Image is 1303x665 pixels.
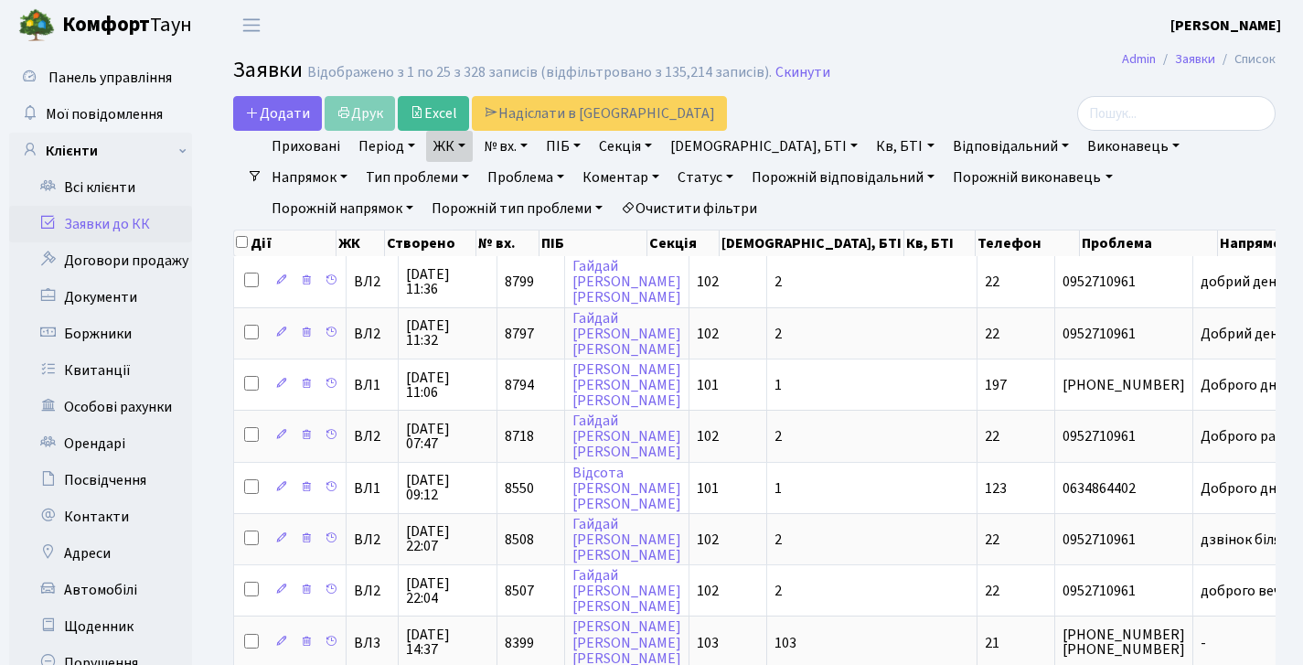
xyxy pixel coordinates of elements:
[229,10,274,40] button: Переключити навігацію
[774,581,782,601] span: 2
[264,193,421,224] a: Порожній напрямок
[505,426,534,446] span: 8718
[9,133,192,169] a: Клієнти
[9,535,192,572] a: Адреси
[9,242,192,279] a: Договори продажу
[233,96,322,131] a: Додати
[539,131,588,162] a: ПІБ
[48,68,172,88] span: Панель управління
[985,272,999,292] span: 22
[9,96,192,133] a: Мої повідомлення
[774,478,782,499] span: 1
[774,530,782,550] span: 2
[697,478,719,499] span: 101
[1063,429,1185,444] span: 0952710961
[647,231,720,256] th: Секція
[18,7,55,44] img: logo.png
[62,10,192,41] span: Таун
[505,530,534,550] span: 8508
[336,231,385,256] th: ЖК
[354,532,390,547] span: ВЛ2
[406,318,489,348] span: [DATE] 11:32
[234,231,336,256] th: Дії
[505,581,534,601] span: 8507
[406,422,489,451] span: [DATE] 07:47
[985,375,1007,395] span: 197
[9,462,192,499] a: Посвідчення
[245,103,310,123] span: Додати
[1175,49,1215,69] a: Заявки
[775,64,830,81] a: Скинути
[9,499,192,535] a: Контакти
[572,411,681,462] a: Гайдай[PERSON_NAME][PERSON_NAME]
[572,463,681,514] a: Відсота[PERSON_NAME][PERSON_NAME]
[985,581,999,601] span: 22
[354,429,390,444] span: ВЛ2
[697,633,719,653] span: 103
[575,162,667,193] a: Коментар
[904,231,977,256] th: Кв, БТІ
[505,478,534,499] span: 8550
[406,267,489,296] span: [DATE] 11:36
[572,359,681,411] a: [PERSON_NAME][PERSON_NAME][PERSON_NAME]
[774,375,782,395] span: 1
[9,169,192,206] a: Всі клієнти
[426,131,473,162] a: ЖК
[354,584,390,598] span: ВЛ2
[1063,327,1185,341] span: 0952710961
[264,131,347,162] a: Приховані
[233,54,303,86] span: Заявки
[1063,274,1185,289] span: 0952710961
[9,206,192,242] a: Заявки до КК
[62,10,150,39] b: Комфорт
[1063,584,1185,598] span: 0952710961
[1063,378,1185,392] span: [PHONE_NUMBER]
[539,231,646,256] th: ПІБ
[697,581,719,601] span: 102
[697,272,719,292] span: 102
[354,378,390,392] span: ВЛ1
[985,530,999,550] span: 22
[385,231,476,256] th: Створено
[307,64,772,81] div: Відображено з 1 по 25 з 328 записів (відфільтровано з 135,214 записів).
[1122,49,1156,69] a: Admin
[1063,627,1185,657] span: [PHONE_NUMBER] [PHONE_NUMBER]
[358,162,476,193] a: Тип проблеми
[572,308,681,359] a: Гайдай[PERSON_NAME][PERSON_NAME]
[1063,481,1185,496] span: 0634864402
[480,162,571,193] a: Проблема
[592,131,659,162] a: Секція
[945,131,1076,162] a: Відповідальний
[505,272,534,292] span: 8799
[1063,532,1185,547] span: 0952710961
[697,426,719,446] span: 102
[9,316,192,352] a: Боржники
[505,375,534,395] span: 8794
[354,327,390,341] span: ВЛ2
[1080,231,1218,256] th: Проблема
[985,633,999,653] span: 21
[406,370,489,400] span: [DATE] 11:06
[9,59,192,96] a: Панель управління
[354,481,390,496] span: ВЛ1
[985,426,999,446] span: 22
[670,162,741,193] a: Статус
[774,633,796,653] span: 103
[572,514,681,565] a: Гайдай[PERSON_NAME][PERSON_NAME]
[9,352,192,389] a: Квитанції
[9,425,192,462] a: Орендарі
[406,473,489,502] span: [DATE] 09:12
[720,231,904,256] th: [DEMOGRAPHIC_DATA], БТІ
[985,478,1007,499] span: 123
[869,131,941,162] a: Кв, БТІ
[572,565,681,617] a: Гайдай[PERSON_NAME][PERSON_NAME]
[351,131,422,162] a: Період
[945,162,1119,193] a: Порожній виконавець
[663,131,865,162] a: [DEMOGRAPHIC_DATA], БТІ
[9,572,192,608] a: Автомобілі
[424,193,610,224] a: Порожній тип проблеми
[476,131,535,162] a: № вх.
[264,162,355,193] a: Напрямок
[505,633,534,653] span: 8399
[9,608,192,645] a: Щоденник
